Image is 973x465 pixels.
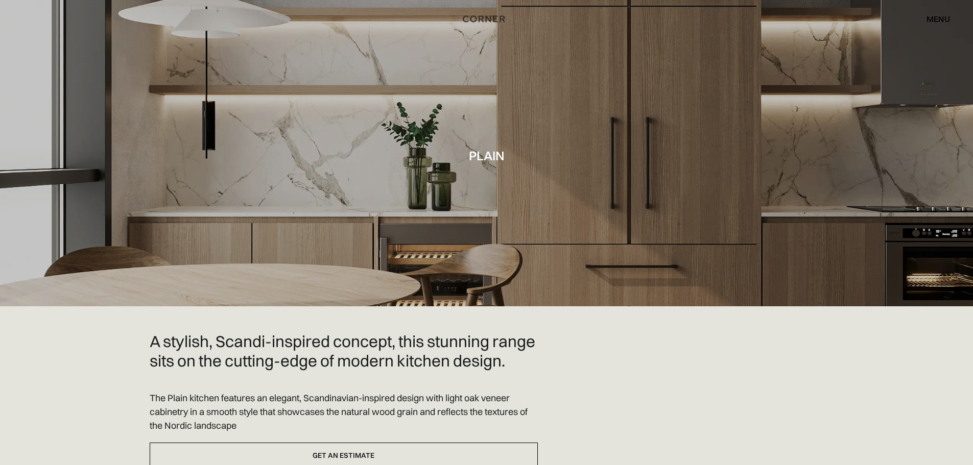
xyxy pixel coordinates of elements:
h1: Plain [469,149,505,162]
p: The Plain kitchen features an elegant, Scandinavian-inspired design with light oak veneer cabinet... [150,391,538,432]
div: menu [916,10,950,28]
a: home [452,12,521,26]
div: menu [927,15,950,23]
h2: A stylish, Scandi-inspired concept, this stunning range sits on the cutting-edge of modern kitche... [150,332,538,371]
